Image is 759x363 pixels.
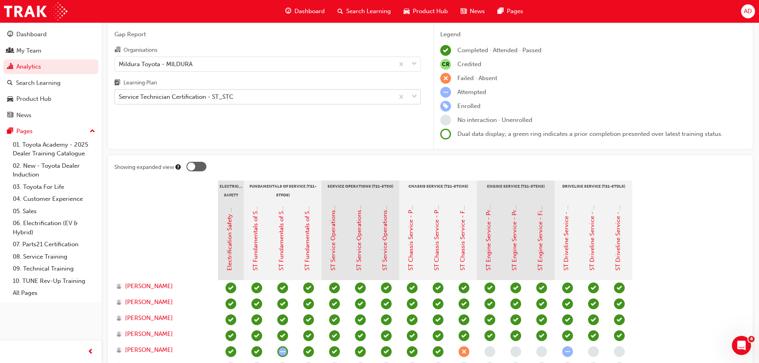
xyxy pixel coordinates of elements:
[7,63,13,71] span: chart-icon
[536,283,547,293] span: learningRecordVerb_COMPLETE-icon
[407,283,418,293] span: learningRecordVerb_COMPLETE-icon
[562,330,573,341] span: learningRecordVerb_COMPLETE-icon
[331,3,397,20] a: search-iconSearch Learning
[459,330,469,341] span: learningRecordVerb_COMPLETE-icon
[381,157,388,271] a: ST Service Operations - Final Assessment
[10,193,98,205] a: 04. Customer Experience
[562,298,573,309] span: learningRecordVerb_COMPLETE-icon
[90,126,95,137] span: up-icon
[3,27,98,42] a: Dashboard
[536,346,547,357] span: learningRecordVerb_NONE-icon
[407,314,418,325] span: learningRecordVerb_COMPLETE-icon
[125,345,173,355] span: [PERSON_NAME]
[484,346,495,357] span: learningRecordVerb_NONE-icon
[175,163,182,171] div: Tooltip anchor
[114,80,120,87] span: learningplan-icon
[457,47,541,54] span: Completed · Attended · Passed
[16,46,41,55] div: My Team
[346,7,391,16] span: Search Learning
[277,283,288,293] span: learningRecordVerb_COMPLETE-icon
[614,330,625,341] span: learningRecordVerb_COMPLETE-icon
[381,346,392,357] span: learningRecordVerb_COMPLETE-icon
[124,79,157,87] div: Learning Plan
[588,283,599,293] span: learningRecordVerb_COMPLETE-icon
[16,127,33,136] div: Pages
[116,314,210,323] a: [PERSON_NAME]
[459,283,469,293] span: learningRecordVerb_COMPLETE-icon
[124,46,157,54] div: Organisations
[510,314,521,325] span: learningRecordVerb_COMPLETE-icon
[457,88,486,96] span: Attempted
[251,298,262,309] span: learningRecordVerb_COMPLETE-icon
[484,330,495,341] span: learningRecordVerb_COMPLETE-icon
[277,330,288,341] span: learningRecordVerb_COMPLETE-icon
[433,283,443,293] span: learningRecordVerb_COMPLETE-icon
[119,92,233,102] div: Service Technician Certification - ST_STC
[433,148,440,271] a: ST Chassis Service - Pre-Course Assessment
[355,283,366,293] span: learningRecordVerb_COMPLETE-icon
[433,330,443,341] span: learningRecordVerb_COMPLETE-icon
[226,192,233,271] a: Electrification Safety Module
[116,298,210,307] a: [PERSON_NAME]
[457,102,481,110] span: Enrolled
[614,314,625,325] span: learningRecordVerb_COMPLETE-icon
[304,141,311,271] a: ST Fundamentals of Service - Final Assessment
[7,31,13,38] span: guage-icon
[125,330,173,339] span: [PERSON_NAME]
[251,283,262,293] span: learningRecordVerb_COMPLETE-icon
[355,314,366,325] span: learningRecordVerb_COMPLETE-icon
[16,78,61,88] div: Search Learning
[536,330,547,341] span: learningRecordVerb_COMPLETE-icon
[125,298,173,307] span: [PERSON_NAME]
[303,298,314,309] span: learningRecordVerb_COMPLETE-icon
[461,6,467,16] span: news-icon
[457,75,497,82] span: Failed · Absent
[536,314,547,325] span: learningRecordVerb_COMPLETE-icon
[16,30,47,39] div: Dashboard
[10,287,98,299] a: All Pages
[381,283,392,293] span: learningRecordVerb_COMPLETE-icon
[404,6,410,16] span: car-icon
[322,181,399,200] div: Service Operations (T21-STSO)
[3,76,98,90] a: Search Learning
[457,116,532,124] span: No interaction · Unenrolled
[588,144,596,271] a: ST Driveline Service - Pre-Course Assessment
[10,181,98,193] a: 03. Toyota For Life
[355,330,366,341] span: learningRecordVerb_COMPLETE-icon
[10,160,98,181] a: 02. New - Toyota Dealer Induction
[459,167,466,271] a: ST Chassis Service - Final Assessment
[226,330,236,341] span: learningRecordVerb_COMPLETE-icon
[459,346,469,357] span: learningRecordVerb_FAIL-icon
[277,346,288,357] span: learningRecordVerb_ATTEMPT-icon
[433,314,443,325] span: learningRecordVerb_COMPLETE-icon
[477,181,555,200] div: Engine Service (T21-STENS)
[588,330,599,341] span: learningRecordVerb_COMPLETE-icon
[10,217,98,238] a: 06. Electrification (EV & Hybrid)
[88,347,94,357] span: prev-icon
[397,3,454,20] a: car-iconProduct Hub
[412,92,417,102] span: down-icon
[114,47,120,54] span: organisation-icon
[433,298,443,309] span: learningRecordVerb_COMPLETE-icon
[562,283,573,293] span: learningRecordVerb_COMPLETE-icon
[457,130,723,137] span: Dual data display; a green ring indicates a prior completion presented over latest training status.
[484,283,495,293] span: learningRecordVerb_COMPLETE-icon
[16,111,31,120] div: News
[433,346,443,357] span: learningRecordVerb_COMPLETE-icon
[244,181,322,200] div: Fundamentals of Service (T21-STFOS)
[329,314,340,325] span: learningRecordVerb_COMPLETE-icon
[457,61,481,68] span: Credited
[381,314,392,325] span: learningRecordVerb_COMPLETE-icon
[732,336,751,355] iframe: Intercom live chat
[355,298,366,309] span: learningRecordVerb_COMPLETE-icon
[3,108,98,123] a: News
[116,330,210,339] a: [PERSON_NAME]
[614,298,625,309] span: learningRecordVerb_COMPLETE-icon
[303,283,314,293] span: learningRecordVerb_COMPLETE-icon
[484,314,495,325] span: learningRecordVerb_COMPLETE-icon
[7,80,13,87] span: search-icon
[329,298,340,309] span: learningRecordVerb_COMPLETE-icon
[555,181,632,200] div: Driveline Service (T21-STDLS)
[484,298,495,309] span: learningRecordVerb_COMPLETE-icon
[3,59,98,74] a: Analytics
